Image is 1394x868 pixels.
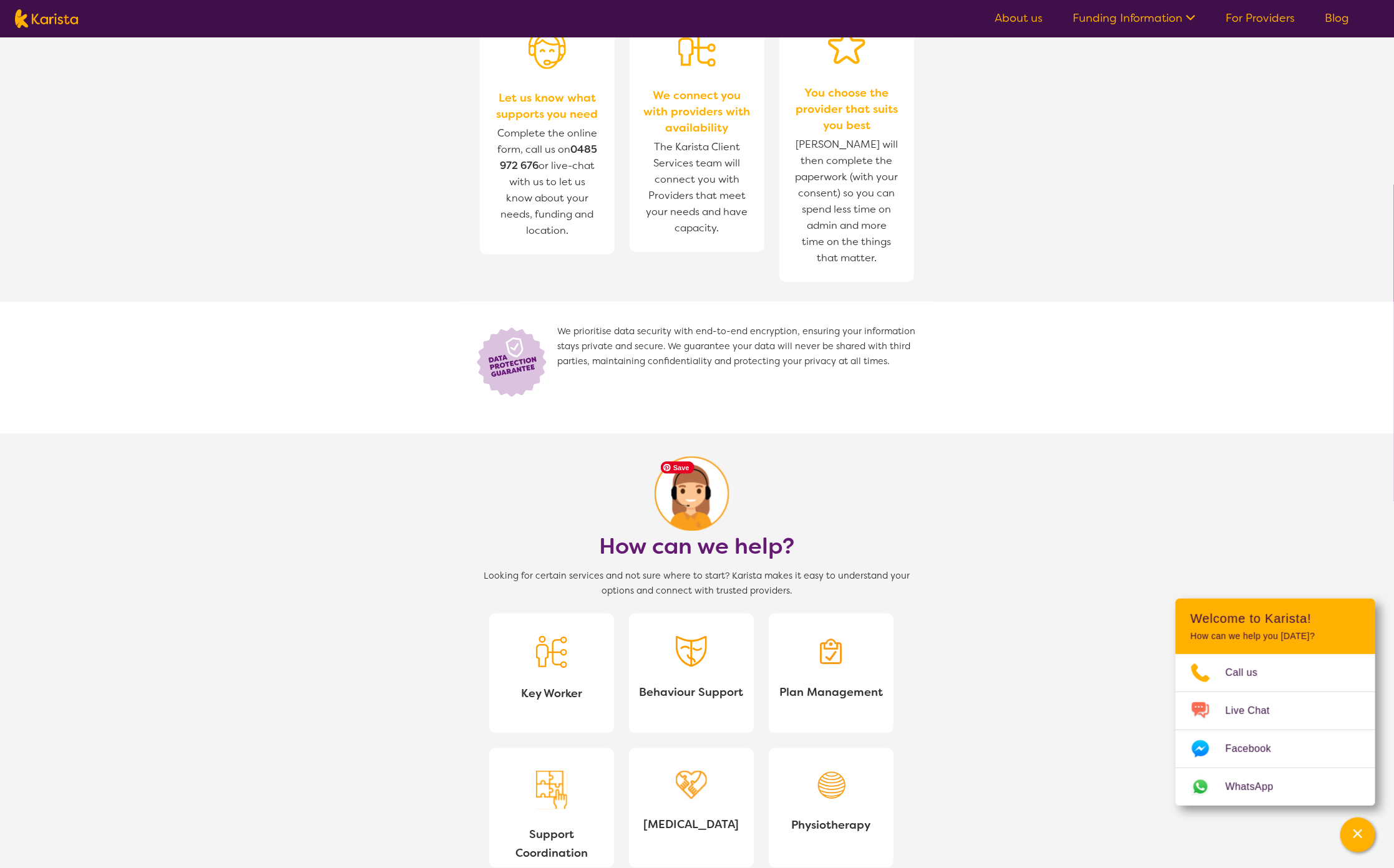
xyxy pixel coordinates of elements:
[1073,11,1196,26] a: Funding Information
[792,133,902,269] span: [PERSON_NAME] will then complete the paperwork (with your consent) so you can spend less time on ...
[499,684,604,703] span: Key Worker
[779,683,884,702] span: Plan Management
[642,136,752,239] span: The Karista Client Services team will connect you with Providers that meet your needs and have ca...
[1191,611,1360,626] h2: Welcome to Karista!
[529,28,566,69] img: Person with headset icon
[792,85,902,133] span: You choose the provider that suits you best
[629,748,754,868] a: Occupational Therapy icon[MEDICAL_DATA]
[536,771,567,810] img: Support Coordination icon
[1176,599,1375,806] div: Channel Menu
[629,614,754,733] a: Behaviour Support iconBehaviour Support
[1325,11,1349,26] a: Blog
[769,614,894,733] a: Plan Management iconPlan Management
[1226,11,1295,26] a: For Providers
[15,9,78,28] img: Karista logo
[472,324,557,399] img: Lock icon
[1191,631,1360,642] p: How can we help you [DATE]?
[676,636,707,667] img: Behaviour Support icon
[828,28,865,64] img: Star icon
[676,771,707,800] img: Occupational Therapy icon
[816,636,847,667] img: Plan Management icon
[1226,778,1289,796] span: WhatsApp
[995,11,1043,26] a: About us
[557,324,922,399] span: We prioritise data security with end-to-end encryption, ensuring your information stays private a...
[678,28,716,67] img: Person being matched to services icon
[536,636,567,668] img: Key Worker icon
[472,569,922,599] span: Looking for certain services and not sure where to start? Karista makes it easy to understand you...
[816,771,847,801] img: Physiotherapy icon
[642,87,752,136] span: We connect you with providers with availability
[489,748,614,868] a: Support Coordination iconSupport Coordination
[639,683,744,702] span: Behaviour Support
[1226,702,1285,720] span: Live Chat
[769,748,894,868] a: Physiotherapy iconPhysiotherapy
[661,461,695,474] span: Save
[492,90,602,122] span: Let us know what supports you need
[600,531,795,561] h1: How can we help?
[1176,768,1375,806] a: Web link opens in a new tab.
[499,825,604,862] span: Support Coordination
[779,816,884,834] span: Physiotherapy
[1226,663,1273,682] span: Call us
[1226,740,1286,758] span: Facebook
[1176,654,1375,806] ul: Choose channel
[655,456,739,531] img: Lock icon
[497,127,597,237] span: Complete the online form, call us on or live-chat with us to let us know about your needs, fundin...
[1340,817,1375,852] button: Channel Menu
[489,614,614,733] a: Key Worker iconKey Worker
[639,815,744,834] span: [MEDICAL_DATA]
